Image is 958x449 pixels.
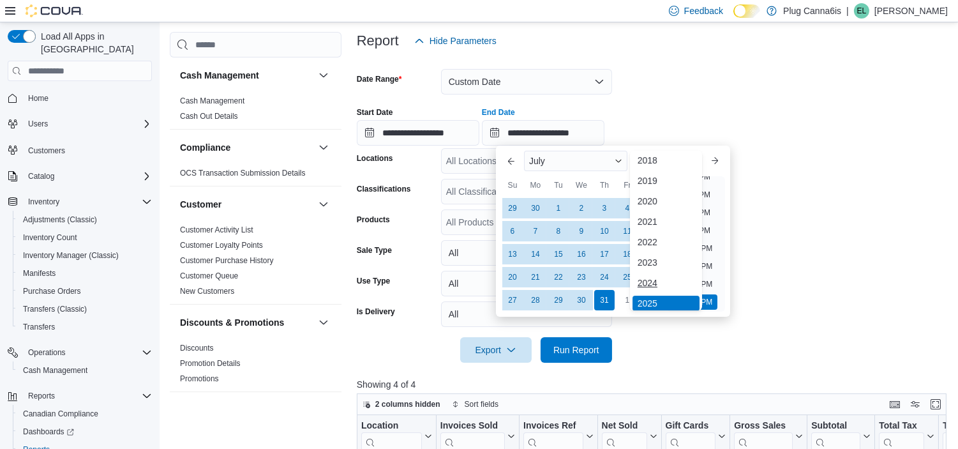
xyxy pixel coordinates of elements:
div: 2024 [632,275,700,291]
span: Inventory Manager (Classic) [18,248,152,263]
div: day-3 [594,198,615,218]
span: Promotion Details [180,358,241,369]
button: Display options [908,397,923,412]
span: Export [468,337,524,363]
h3: Customer [180,198,221,211]
p: Showing 4 of 4 [357,378,953,391]
button: Sort fields [447,397,504,412]
button: Keyboard shortcuts [887,397,902,412]
div: Subtotal [811,420,860,432]
div: Gift Cards [665,420,715,432]
button: Manifests [13,264,157,282]
p: | [846,3,849,19]
span: Customer Loyalty Points [180,240,263,250]
a: Purchase Orders [18,284,86,299]
div: day-29 [502,198,523,218]
button: Customer [316,197,331,212]
span: Inventory Manager (Classic) [23,250,119,261]
h3: Discounts & Promotions [180,316,284,329]
button: Users [3,115,157,133]
input: Dark Mode [733,4,760,18]
div: Cash Management [170,93,341,129]
span: Reports [23,388,152,404]
span: Dashboards [23,427,74,437]
button: Custom Date [441,69,612,95]
div: 2020 [632,194,700,209]
div: day-25 [617,267,638,287]
button: Canadian Compliance [13,405,157,423]
button: Customer [180,198,313,211]
span: Cash Management [18,363,152,378]
span: OCS Transaction Submission Details [180,168,306,178]
button: Home [3,89,157,107]
span: Manifests [23,268,56,278]
span: Promotions [180,374,219,384]
span: Reports [28,391,55,401]
button: All [441,240,612,266]
div: day-21 [525,267,546,287]
div: day-13 [502,244,523,264]
div: 2021 [632,214,700,229]
span: Transfers (Classic) [23,304,87,314]
span: Adjustments (Classic) [23,215,97,225]
button: Adjustments (Classic) [13,211,157,229]
span: Users [28,119,48,129]
div: 2022 [632,234,700,250]
span: Transfers [18,319,152,335]
span: Users [23,116,152,132]
div: day-9 [571,221,592,241]
div: Net Sold [601,420,647,432]
label: Sale Type [357,245,392,255]
div: Total Tax [879,420,924,432]
span: Customer Queue [180,271,238,281]
label: Date Range [357,74,402,84]
a: Transfers [18,319,60,335]
span: Operations [28,347,66,358]
span: 2 columns hidden [375,399,440,409]
h3: Compliance [180,141,230,154]
div: day-11 [617,221,638,241]
div: day-29 [548,290,569,310]
div: 2018 [632,153,700,168]
div: Tu [548,175,569,195]
span: Cash Management [23,365,87,376]
div: day-23 [571,267,592,287]
div: Emil Lebar [854,3,869,19]
div: Location [361,420,422,432]
span: Inventory [28,197,59,207]
button: Operations [23,345,71,360]
div: Invoices Ref [523,420,583,432]
span: Feedback [684,4,723,17]
button: Transfers (Classic) [13,300,157,318]
a: Cash Management [18,363,93,378]
span: July [529,156,545,166]
a: Promotions [180,374,219,383]
div: Discounts & Promotions [170,340,341,392]
button: Inventory Manager (Classic) [13,247,157,264]
span: Dashboards [18,424,152,439]
div: day-1 [548,198,569,218]
img: Cova [26,4,83,17]
div: Th [594,175,615,195]
button: Reports [23,388,60,404]
a: Discounts [180,344,214,353]
a: Customer Purchase History [180,256,274,265]
span: Customer Activity List [180,225,253,235]
div: day-18 [617,244,638,264]
span: Operations [23,345,152,360]
a: Canadian Compliance [18,406,103,422]
a: Dashboards [13,423,157,441]
div: Customer [170,222,341,304]
button: Customers [3,141,157,159]
div: day-10 [594,221,615,241]
button: Next month [705,151,725,171]
div: July, 2025 [501,197,662,312]
div: day-20 [502,267,523,287]
div: day-30 [525,198,546,218]
label: Products [357,215,390,225]
span: Customer Purchase History [180,255,274,266]
a: Customer Loyalty Points [180,241,263,250]
button: Catalog [3,167,157,185]
div: day-24 [594,267,615,287]
a: New Customers [180,287,234,296]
